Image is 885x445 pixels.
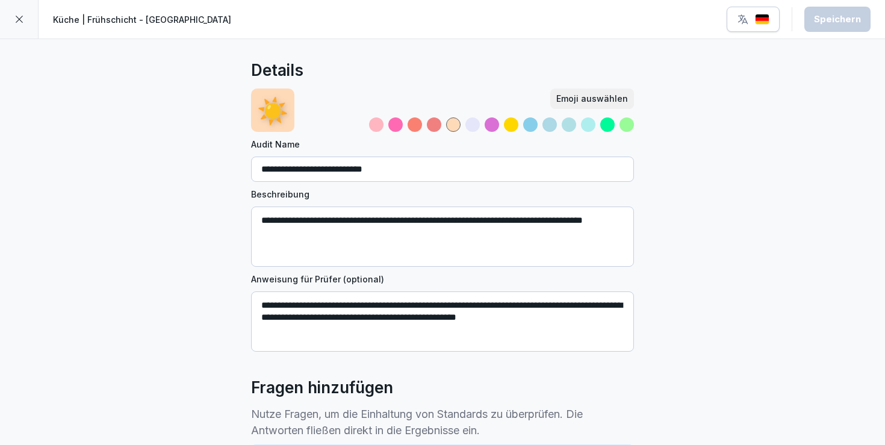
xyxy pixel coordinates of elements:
[251,138,634,151] label: Audit Name
[251,58,303,82] h2: Details
[251,273,634,285] label: Anweisung für Prüfer (optional)
[556,92,628,105] div: Emoji auswählen
[550,89,634,109] button: Emoji auswählen
[53,13,231,26] p: Küche | Frühschicht - [GEOGRAPHIC_DATA]
[804,7,871,32] button: Speichern
[251,406,634,438] p: Nutze Fragen, um die Einhaltung von Standards zu überprüfen. Die Antworten fließen direkt in die ...
[251,188,634,201] label: Beschreibung
[755,14,769,25] img: de.svg
[257,92,288,129] p: ☀️
[251,376,393,400] h2: Fragen hinzufügen
[814,13,861,26] div: Speichern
